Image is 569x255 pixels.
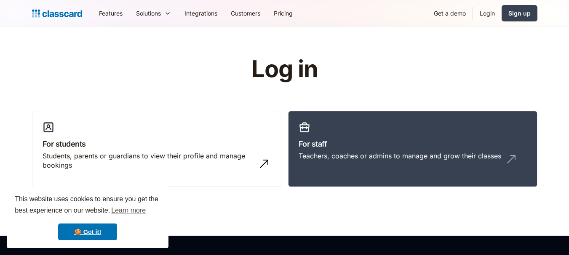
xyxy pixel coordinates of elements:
[110,204,147,217] a: learn more about cookies
[502,5,537,21] a: Sign up
[508,9,531,18] div: Sign up
[288,111,537,187] a: For staffTeachers, coaches or admins to manage and grow their classes
[151,56,418,82] h1: Log in
[32,8,82,19] a: Logo
[136,9,161,18] div: Solutions
[224,4,267,23] a: Customers
[299,151,501,160] div: Teachers, coaches or admins to manage and grow their classes
[267,4,299,23] a: Pricing
[473,4,502,23] a: Login
[129,4,178,23] div: Solutions
[58,223,117,240] a: dismiss cookie message
[92,4,129,23] a: Features
[178,4,224,23] a: Integrations
[43,138,271,150] h3: For students
[299,138,527,150] h3: For staff
[43,151,254,170] div: Students, parents or guardians to view their profile and manage bookings
[7,186,168,248] div: cookieconsent
[427,4,473,23] a: Get a demo
[15,194,160,217] span: This website uses cookies to ensure you get the best experience on our website.
[32,111,281,187] a: For studentsStudents, parents or guardians to view their profile and manage bookings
